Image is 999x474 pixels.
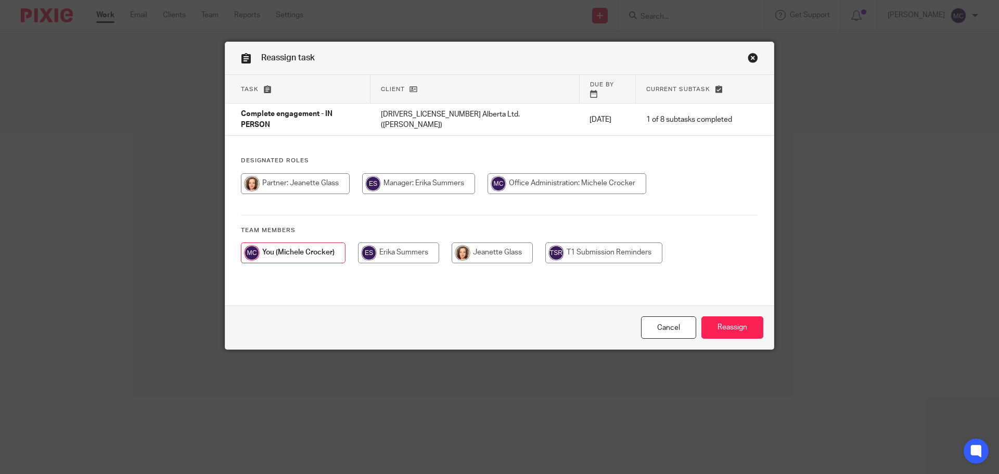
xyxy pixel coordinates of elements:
td: 1 of 8 subtasks completed [636,104,742,136]
a: Close this dialog window [641,316,696,339]
h4: Designated Roles [241,157,758,165]
h4: Team members [241,226,758,235]
span: Current subtask [646,86,710,92]
span: Due by [590,82,614,87]
input: Reassign [701,316,763,339]
span: Task [241,86,259,92]
p: [DATE] [590,114,625,125]
span: Client [381,86,405,92]
p: [DRIVERS_LICENSE_NUMBER] Alberta Ltd. ([PERSON_NAME]) [381,109,569,131]
span: Complete engagement - IN PERSON [241,111,332,129]
a: Close this dialog window [748,53,758,67]
span: Reassign task [261,54,315,62]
